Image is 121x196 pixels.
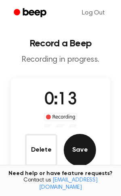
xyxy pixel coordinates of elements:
span: 0:13 [44,92,77,108]
a: Beep [8,5,54,21]
span: Contact us [5,177,116,191]
h1: Record a Beep [6,39,115,48]
button: Save Audio Record [64,134,96,166]
div: Recording [44,113,77,121]
a: Log Out [74,3,113,23]
p: Recording in progress. [6,55,115,65]
a: [EMAIL_ADDRESS][DOMAIN_NAME] [39,177,98,190]
button: Delete Audio Record [25,134,57,166]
